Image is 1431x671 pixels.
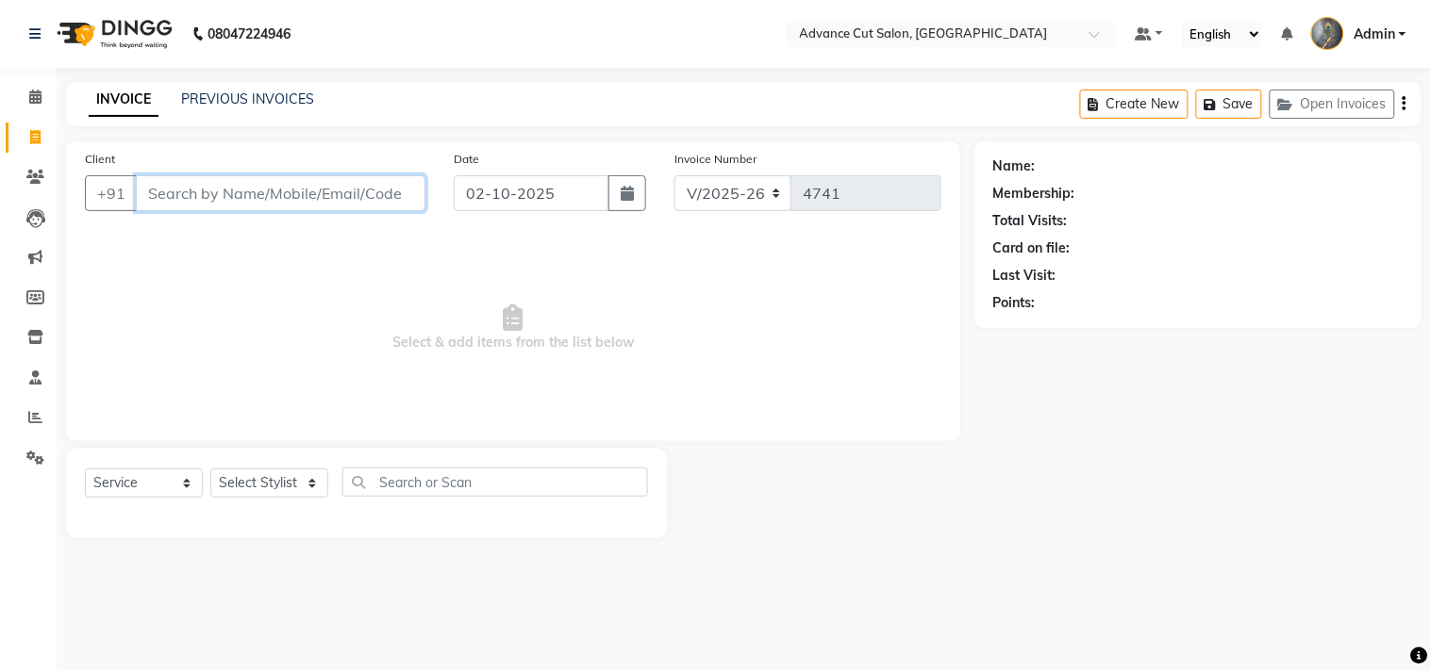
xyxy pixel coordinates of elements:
img: Admin [1311,17,1344,50]
div: Last Visit: [993,266,1057,286]
a: INVOICE [89,83,158,117]
button: +91 [85,175,138,211]
label: Client [85,151,115,168]
button: Create New [1080,90,1189,119]
button: Save [1196,90,1262,119]
label: Invoice Number [674,151,757,168]
div: Card on file: [993,238,1071,258]
div: Points: [993,293,1036,313]
div: Total Visits: [993,211,1068,231]
div: Membership: [993,184,1075,204]
span: Admin [1354,25,1395,44]
label: Date [454,151,479,168]
input: Search or Scan [342,467,648,497]
b: 08047224946 [208,8,291,60]
a: PREVIOUS INVOICES [181,90,314,107]
button: Open Invoices [1270,90,1395,119]
span: Select & add items from the list below [85,234,941,422]
img: logo [48,8,177,60]
input: Search by Name/Mobile/Email/Code [136,175,425,211]
div: Name: [993,156,1036,176]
